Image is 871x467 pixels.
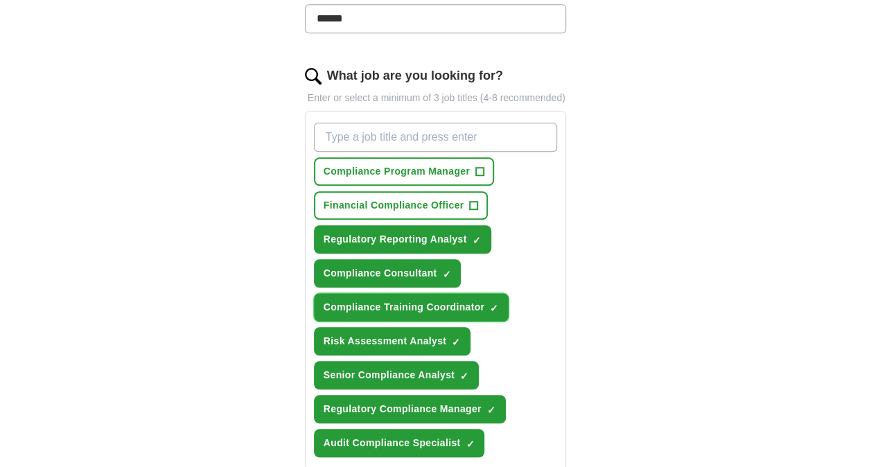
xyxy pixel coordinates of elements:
[473,235,481,246] span: ✓
[324,436,461,450] span: Audit Compliance Specialist
[314,259,461,288] button: Compliance Consultant✓
[487,405,495,416] span: ✓
[314,225,491,254] button: Regulatory Reporting Analyst✓
[327,67,503,85] label: What job are you looking for?
[324,300,485,315] span: Compliance Training Coordinator
[324,232,467,247] span: Regulatory Reporting Analyst
[314,157,494,186] button: Compliance Program Manager
[314,327,470,355] button: Risk Assessment Analyst✓
[324,198,464,213] span: Financial Compliance Officer
[490,303,498,314] span: ✓
[314,429,485,457] button: Audit Compliance Specialist✓
[305,68,322,85] img: search.png
[324,266,437,281] span: Compliance Consultant
[324,164,470,179] span: Compliance Program Manager
[460,371,468,382] span: ✓
[305,91,567,105] p: Enter or select a minimum of 3 job titles (4-8 recommended)
[314,361,480,389] button: Senior Compliance Analyst✓
[442,269,450,280] span: ✓
[314,395,506,423] button: Regulatory Compliance Manager✓
[324,368,455,382] span: Senior Compliance Analyst
[324,334,446,349] span: Risk Assessment Analyst
[324,402,482,416] span: Regulatory Compliance Manager
[314,123,558,152] input: Type a job title and press enter
[314,191,489,220] button: Financial Compliance Officer
[452,337,460,348] span: ✓
[466,439,474,450] span: ✓
[314,293,509,321] button: Compliance Training Coordinator✓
